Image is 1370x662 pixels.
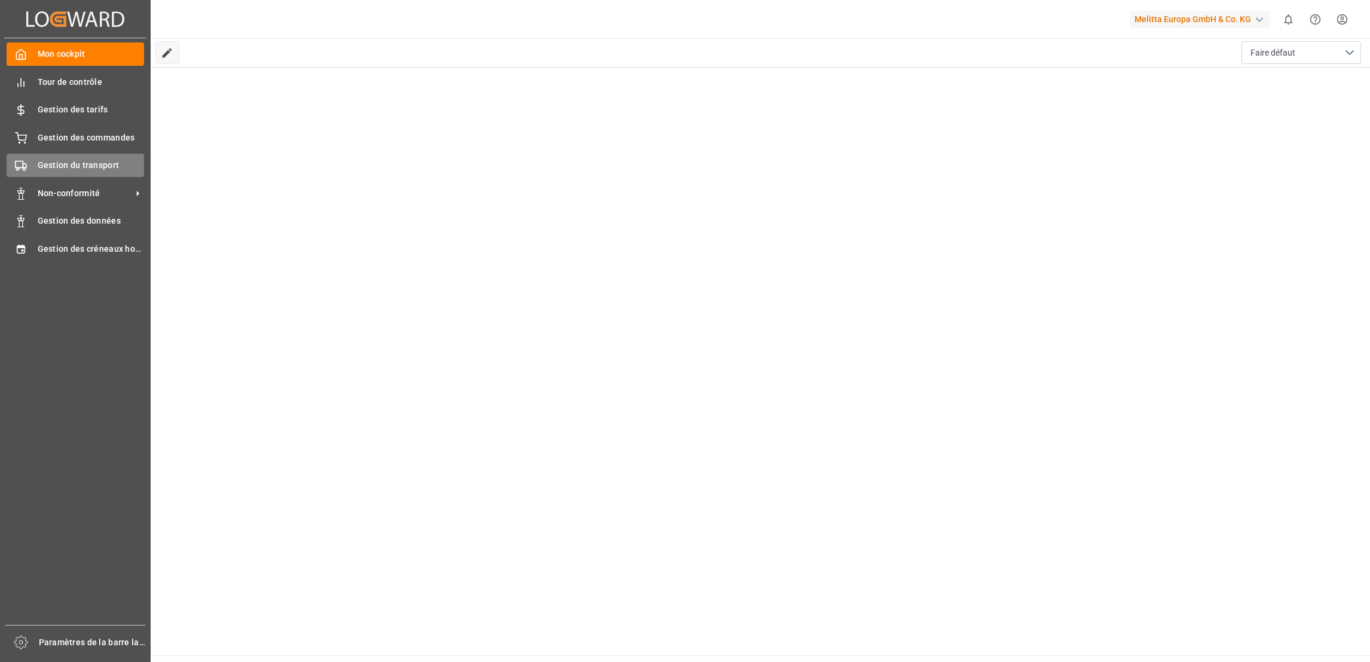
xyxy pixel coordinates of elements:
a: Gestion des données [7,209,144,233]
a: Mon cockpit [7,42,144,66]
span: Gestion des données [38,215,145,227]
a: Gestion des commandes [7,126,144,149]
font: Melitta Europa GmbH & Co. KG [1134,13,1251,26]
span: Gestion des tarifs [38,103,145,116]
span: Gestion du transport [38,159,145,172]
button: Ouvrir le menu [1241,41,1361,64]
a: Gestion des créneaux horaires [7,237,144,260]
button: Centre d’aide [1302,6,1329,33]
a: Gestion des tarifs [7,98,144,121]
span: Faire défaut [1250,47,1295,59]
a: Tour de contrôle [7,70,144,93]
span: Non-conformité [38,187,132,200]
button: Melitta Europa GmbH & Co. KG [1130,8,1275,30]
span: Gestion des créneaux horaires [38,243,145,255]
span: Gestion des commandes [38,132,145,144]
a: Gestion du transport [7,154,144,177]
span: Tour de contrôle [38,76,145,89]
span: Mon cockpit [38,48,145,60]
span: Paramètres de la barre latérale [39,636,146,649]
button: Afficher 0 nouvelles notifications [1275,6,1302,33]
